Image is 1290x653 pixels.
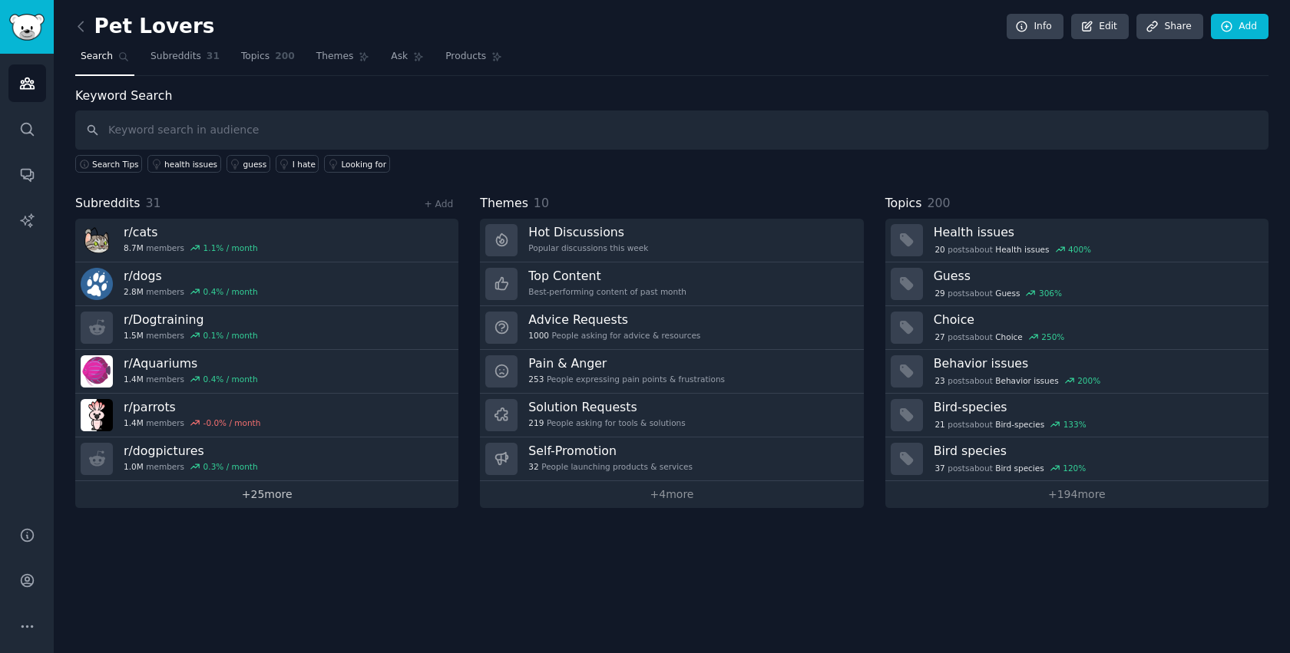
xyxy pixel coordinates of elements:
[885,306,1268,350] a: Choice27postsaboutChoice250%
[124,224,258,240] h3: r/ cats
[147,155,221,173] a: health issues
[227,155,270,173] a: guess
[75,15,214,39] h2: Pet Lovers
[276,155,319,173] a: I hate
[124,399,260,415] h3: r/ parrots
[934,463,944,473] span: 37
[207,50,220,64] span: 31
[1071,14,1129,40] a: Edit
[528,461,538,472] span: 32
[934,461,1087,475] div: post s about
[75,262,458,306] a: r/dogs2.8Mmembers0.4% / month
[75,194,141,213] span: Subreddits
[75,88,172,103] label: Keyword Search
[995,419,1044,430] span: Bird-species
[528,312,700,328] h3: Advice Requests
[528,417,544,428] span: 219
[385,45,429,76] a: Ask
[934,224,1258,240] h3: Health issues
[275,50,295,64] span: 200
[150,50,201,64] span: Subreddits
[124,312,258,328] h3: r/ Dogtraining
[934,419,944,430] span: 21
[1041,331,1064,342] div: 250 %
[528,461,693,472] div: People launching products & services
[124,461,144,472] span: 1.0M
[75,110,1268,150] input: Keyword search in audience
[203,330,258,341] div: 0.1 % / month
[1136,14,1202,40] a: Share
[1063,419,1087,430] div: 133 %
[885,194,922,213] span: Topics
[124,242,144,253] span: 8.7M
[81,268,113,300] img: dogs
[995,331,1023,342] span: Choice
[9,14,45,41] img: GummySearch logo
[124,286,258,297] div: members
[885,219,1268,262] a: Health issues20postsaboutHealth issues400%
[934,286,1063,300] div: post s about
[934,375,944,386] span: 23
[124,374,258,384] div: members
[534,196,549,210] span: 10
[81,399,113,431] img: parrots
[1211,14,1268,40] a: Add
[75,45,134,76] a: Search
[440,45,508,76] a: Products
[480,437,863,481] a: Self-Promotion32People launching products & services
[1068,244,1091,255] div: 400 %
[528,374,725,384] div: People expressing pain points & frustrations
[124,443,258,459] h3: r/ dogpictures
[927,196,950,210] span: 200
[124,374,144,384] span: 1.4M
[885,262,1268,306] a: Guess29postsaboutGuess306%
[391,50,408,64] span: Ask
[995,463,1044,473] span: Bird species
[324,155,389,173] a: Looking for
[1063,463,1086,473] div: 120 %
[528,242,648,253] div: Popular discussions this week
[934,244,944,255] span: 20
[164,159,217,170] div: health issues
[316,50,354,64] span: Themes
[934,312,1258,328] h3: Choice
[124,330,258,341] div: members
[934,417,1088,431] div: post s about
[75,350,458,394] a: r/Aquariums1.4Mmembers0.4% / month
[124,242,258,253] div: members
[934,288,944,298] span: 29
[203,286,258,297] div: 0.4 % / month
[124,268,258,284] h3: r/ dogs
[81,224,113,256] img: cats
[75,219,458,262] a: r/cats8.7Mmembers1.1% / month
[528,330,549,341] span: 1000
[528,286,686,297] div: Best-performing content of past month
[145,45,225,76] a: Subreddits31
[424,199,453,209] a: + Add
[124,417,144,428] span: 1.4M
[124,417,260,428] div: members
[885,437,1268,481] a: Bird species37postsaboutBird species120%
[75,437,458,481] a: r/dogpictures1.0Mmembers0.3% / month
[124,330,144,341] span: 1.5M
[203,374,258,384] div: 0.4 % / month
[995,244,1049,255] span: Health issues
[885,481,1268,508] a: +194more
[75,481,458,508] a: +25more
[81,355,113,388] img: Aquariums
[934,374,1102,388] div: post s about
[528,224,648,240] h3: Hot Discussions
[934,355,1258,371] h3: Behavior issues
[445,50,486,64] span: Products
[1039,288,1062,298] div: 306 %
[75,394,458,437] a: r/parrots1.4Mmembers-0.0% / month
[236,45,300,76] a: Topics200
[528,268,686,284] h3: Top Content
[934,443,1258,459] h3: Bird species
[480,350,863,394] a: Pain & Anger253People expressing pain points & frustrations
[480,394,863,437] a: Solution Requests219People asking for tools & solutions
[528,443,693,459] h3: Self-Promotion
[528,355,725,371] h3: Pain & Anger
[934,268,1258,284] h3: Guess
[1007,14,1063,40] a: Info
